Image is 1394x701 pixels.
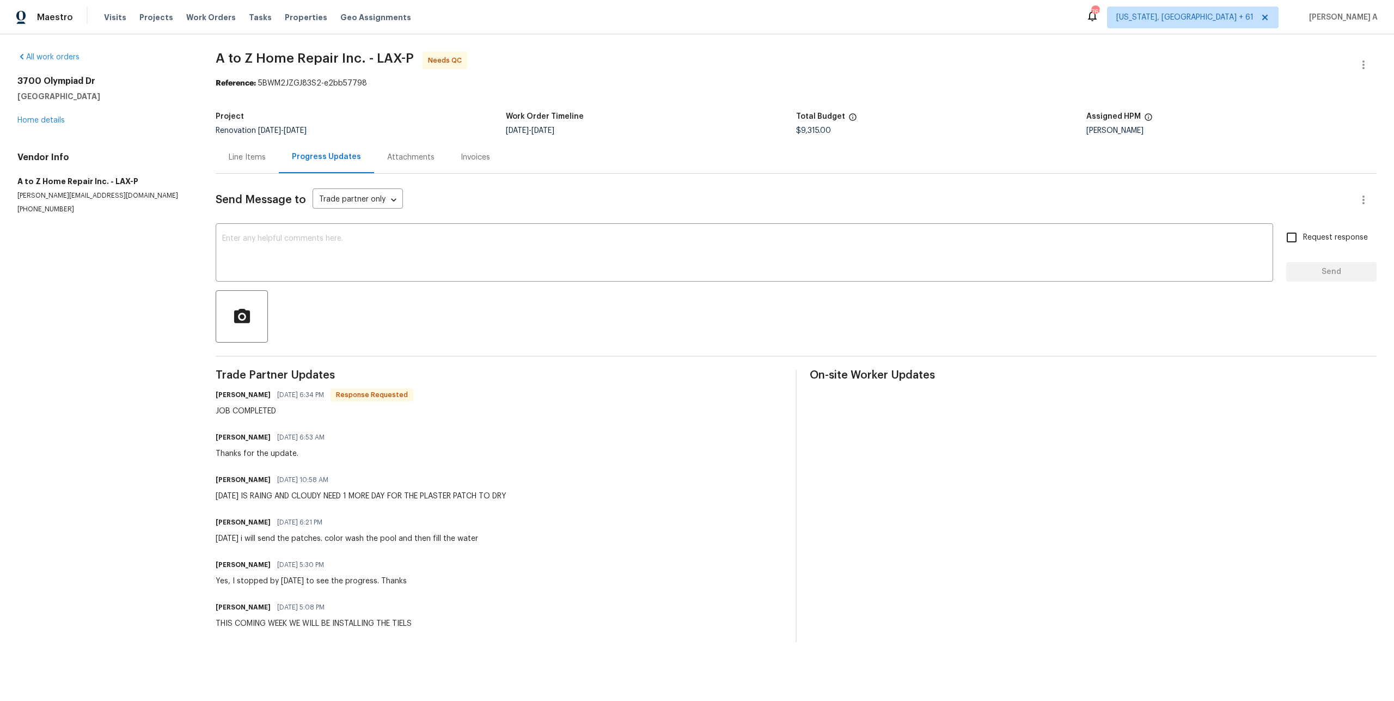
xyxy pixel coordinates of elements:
[216,127,307,135] span: Renovation
[17,205,189,214] p: [PHONE_NUMBER]
[216,602,271,613] h6: [PERSON_NAME]
[216,194,306,205] span: Send Message to
[1086,113,1141,120] h5: Assigned HPM
[216,474,271,485] h6: [PERSON_NAME]
[1303,232,1368,243] span: Request response
[796,113,845,120] h5: Total Budget
[258,127,281,135] span: [DATE]
[1116,12,1254,23] span: [US_STATE], [GEOGRAPHIC_DATA] + 61
[1144,113,1153,127] span: The hpm assigned to this work order.
[216,533,478,544] div: [DATE] i will send the patches. color wash the pool and then fill the water
[216,491,506,502] div: [DATE] IS RAING AND CLOUDY NEED 1 MORE DAY FOR THE PLASTER PATCH TO DRY
[284,127,307,135] span: [DATE]
[216,448,331,459] div: Thanks for the update.
[277,517,322,528] span: [DATE] 6:21 PM
[506,127,529,135] span: [DATE]
[249,14,272,21] span: Tasks
[796,127,831,135] span: $9,315.00
[277,389,324,400] span: [DATE] 6:34 PM
[17,117,65,124] a: Home details
[37,12,73,23] span: Maestro
[17,152,189,163] h4: Vendor Info
[229,152,266,163] div: Line Items
[216,559,271,570] h6: [PERSON_NAME]
[313,191,403,209] div: Trade partner only
[17,53,80,61] a: All work orders
[216,432,271,443] h6: [PERSON_NAME]
[258,127,307,135] span: -
[104,12,126,23] span: Visits
[216,517,271,528] h6: [PERSON_NAME]
[277,432,325,443] span: [DATE] 6:53 AM
[17,191,189,200] p: [PERSON_NAME][EMAIL_ADDRESS][DOMAIN_NAME]
[810,370,1377,381] span: On-site Worker Updates
[216,576,407,587] div: Yes, I stopped by [DATE] to see the progress. Thanks
[216,52,414,65] span: A to Z Home Repair Inc. - LAX-P
[332,389,412,400] span: Response Requested
[186,12,236,23] span: Work Orders
[216,618,412,629] div: THIS COMING WEEK WE WILL BE INSTALLING THE TIELS
[17,91,189,102] h5: [GEOGRAPHIC_DATA]
[216,406,413,417] div: JOB COMPLETED
[277,559,324,570] span: [DATE] 5:30 PM
[848,113,857,127] span: The total cost of line items that have been proposed by Opendoor. This sum includes line items th...
[216,370,782,381] span: Trade Partner Updates
[216,80,256,87] b: Reference:
[387,152,435,163] div: Attachments
[216,113,244,120] h5: Project
[216,78,1377,89] div: 5BWM2JZGJ83S2-e2bb57798
[1086,127,1377,135] div: [PERSON_NAME]
[1091,7,1099,17] div: 762
[277,602,325,613] span: [DATE] 5:08 PM
[340,12,411,23] span: Geo Assignments
[461,152,490,163] div: Invoices
[139,12,173,23] span: Projects
[277,474,328,485] span: [DATE] 10:58 AM
[506,127,554,135] span: -
[285,12,327,23] span: Properties
[506,113,584,120] h5: Work Order Timeline
[216,389,271,400] h6: [PERSON_NAME]
[531,127,554,135] span: [DATE]
[292,151,361,162] div: Progress Updates
[1305,12,1378,23] span: [PERSON_NAME] A
[428,55,466,66] span: Needs QC
[17,176,189,187] h5: A to Z Home Repair Inc. - LAX-P
[17,76,189,87] h2: 3700 Olympiad Dr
